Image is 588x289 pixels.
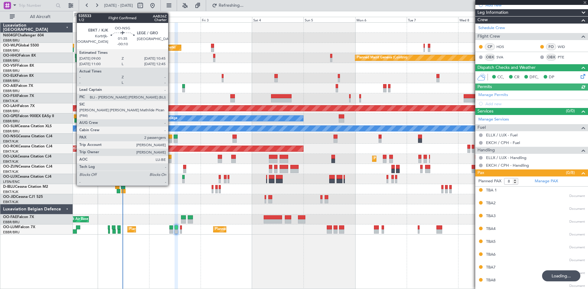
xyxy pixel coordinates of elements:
span: Document [569,283,585,289]
span: OO-VSF [3,64,17,68]
div: TBA5 [486,239,496,245]
div: Wed 1 [98,17,149,22]
span: N604GF [3,34,17,37]
span: Document [569,271,585,276]
a: Manage PAX [535,178,558,184]
div: Planned Maint [GEOGRAPHIC_DATA] ([GEOGRAPHIC_DATA] National) [129,225,240,234]
div: OBX [485,54,495,61]
span: OO-FAE [3,215,17,219]
span: OO-JID [3,195,16,199]
a: OO-FAEFalcon 7X [3,215,34,219]
a: EBBR/BRU [3,69,20,73]
span: D-IBLU [3,185,15,189]
span: CC, [497,74,504,80]
span: Document [569,258,585,263]
a: OO-LUXCessna Citation CJ4 [3,175,51,179]
div: No Crew Malaga [151,114,177,123]
a: OO-LUMFalcon 7X [3,225,35,229]
span: Crew [477,17,488,24]
div: Mon 6 [355,17,407,22]
a: LFSN/ENC [3,180,20,184]
span: OO-LUX [3,175,17,179]
a: EBBR/BRU [3,109,20,113]
a: EBKT/KJK [3,200,18,204]
div: TBA3 [486,213,496,219]
div: Planned Maint Milan (Linate) [131,43,175,52]
span: Fuel [477,124,486,131]
a: OO-AIEFalcon 7X [3,84,33,88]
a: SVA [496,54,510,60]
a: D-IBLUCessna Citation M2 [3,185,48,189]
div: [DATE] [99,12,109,17]
a: OO-ROKCessna Citation CJ4 [3,145,52,148]
div: Tue 7 [407,17,458,22]
a: OO-VSFFalcon 8X [3,64,34,68]
span: (0/0) [566,108,575,114]
span: Document [569,219,585,224]
span: OO-NSG [3,135,18,138]
div: [DATE] [74,12,85,17]
a: OO-ELKFalcon 8X [3,74,34,78]
a: EBKT/KJK [3,149,18,154]
span: Document [569,206,585,212]
div: CP [485,43,495,50]
div: Thu 2 [149,17,201,22]
a: Manage Services [478,117,509,123]
span: (0/8) [566,169,575,176]
span: OO-LAH [3,104,18,108]
span: OO-ELK [3,74,17,78]
div: Planned Maint Kortrijk-[GEOGRAPHIC_DATA] [374,154,445,163]
a: EKCH / CPH - Fuel [486,140,520,145]
a: OO-GPEFalcon 900EX EASy II [3,114,54,118]
div: Planned Maint [GEOGRAPHIC_DATA] ([GEOGRAPHIC_DATA] National) [215,225,326,234]
span: Leg Information [477,9,508,16]
a: WID [558,44,571,50]
a: OO-LAHFalcon 7X [3,104,35,108]
span: [DATE] - [DATE] [104,3,133,8]
button: All Aircraft [7,12,66,22]
span: DFC, [530,74,539,80]
span: OO-LXA [3,155,17,158]
div: FO [546,43,556,50]
div: TBA6 [486,252,496,258]
div: Wed 8 [458,17,510,22]
a: OO-WLPGlobal 5500 [3,44,39,47]
a: EBBR/BRU [3,48,20,53]
span: OO-WLP [3,44,18,47]
a: N604GFChallenger 604 [3,34,44,37]
div: TBA4 [486,226,496,232]
a: EBBR/BRU [3,58,20,63]
a: EBBR/BRU [3,220,20,224]
div: Loading... [542,270,580,281]
div: TBA 1 [486,187,497,194]
span: Pax [477,169,484,176]
a: EBKT/KJK [3,190,18,194]
input: Trip Number [19,1,54,10]
a: EBBR/BRU [3,79,20,83]
span: OO-SLM [3,124,18,128]
a: OO-LXACessna Citation CJ4 [3,155,51,158]
a: EBKT/KJK [3,139,18,144]
span: OO-HHO [3,54,19,57]
button: Refreshing... [209,1,246,10]
a: OO-HHOFalcon 8X [3,54,36,57]
div: Sun 5 [303,17,355,22]
div: Sat 4 [252,17,303,22]
a: OO-JIDCessna CJ1 525 [3,195,43,199]
div: TBA2 [486,200,496,206]
a: OO-NSGCessna Citation CJ4 [3,135,52,138]
span: Document [569,245,585,250]
div: Fri 3 [201,17,252,22]
span: OO-LUM [3,225,18,229]
a: EBBR/BRU [3,38,20,43]
a: OO-SLMCessna Citation XLS [3,124,52,128]
a: PTE [558,54,571,60]
span: OO-ZUN [3,165,18,169]
a: EBBR/BRU [3,129,20,134]
span: OO-AIE [3,84,16,88]
span: OO-GPE [3,114,17,118]
label: Planned PAX [478,178,501,184]
div: TBA8 [486,277,496,283]
span: Document [569,232,585,237]
div: OBX [546,54,556,61]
